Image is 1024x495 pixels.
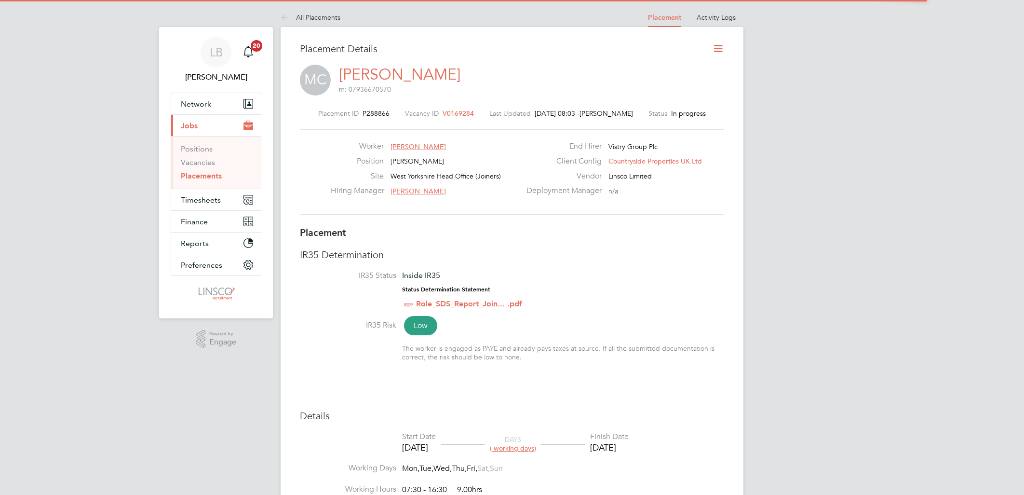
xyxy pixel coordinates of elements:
[590,442,629,453] div: [DATE]
[648,109,667,118] label: Status
[697,13,736,22] a: Activity Logs
[331,141,384,151] label: Worker
[300,248,724,261] h3: IR35 Determination
[171,71,261,83] span: Lauren Butler
[405,109,439,118] label: Vacancy ID
[171,233,261,254] button: Reports
[419,464,433,473] span: Tue,
[300,484,396,495] label: Working Hours
[521,156,602,166] label: Client Config
[171,254,261,275] button: Preferences
[608,172,652,180] span: Linsco Limited
[590,432,629,442] div: Finish Date
[181,239,209,248] span: Reports
[402,286,490,293] strong: Status Determination Statement
[239,37,258,68] a: 20
[181,158,215,167] a: Vacancies
[535,109,579,118] span: [DATE] 08:03 -
[339,85,391,94] span: m: 07936670570
[331,156,384,166] label: Position
[171,115,261,136] button: Jobs
[300,463,396,473] label: Working Days
[181,217,208,226] span: Finance
[251,40,262,52] span: 20
[671,109,706,118] span: In progress
[318,109,359,118] label: Placement ID
[490,444,536,453] span: ( working days)
[443,109,474,118] span: V0169284
[181,195,221,205] span: Timesheets
[608,157,702,165] span: Countryside Properties UK Ltd
[281,13,340,22] a: All Placements
[171,286,261,301] a: Go to home page
[402,485,482,495] div: 07:30 - 16:30
[363,109,390,118] span: P288866
[391,187,446,195] span: [PERSON_NAME]
[467,464,477,473] span: Fri,
[485,435,541,453] div: DAYS
[196,330,237,348] a: Powered byEngage
[331,171,384,181] label: Site
[608,187,618,195] span: n/a
[300,320,396,330] label: IR35 Risk
[402,271,440,280] span: Inside IR35
[210,46,223,58] span: LB
[433,464,452,473] span: Wed,
[181,261,222,270] span: Preferences
[402,344,724,361] div: The worker is engaged as PAYE and already pays taxes at source. If all the submitted documentatio...
[209,338,236,346] span: Engage
[181,121,198,130] span: Jobs
[477,464,490,473] span: Sat,
[608,142,658,151] span: Vistry Group Plc
[404,316,437,335] span: Low
[402,432,436,442] div: Start Date
[171,136,261,189] div: Jobs
[489,109,531,118] label: Last Updated
[391,172,501,180] span: West Yorkshire Head Office (Joiners)
[648,14,681,22] a: Placement
[209,330,236,338] span: Powered by
[402,442,436,453] div: [DATE]
[402,464,419,473] span: Mon,
[196,286,236,301] img: linsco-logo-retina.png
[452,464,467,473] span: Thu,
[521,186,602,196] label: Deployment Manager
[171,93,261,114] button: Network
[339,65,460,84] a: [PERSON_NAME]
[416,299,522,308] a: Role_SDS_Report_Join... .pdf
[391,157,444,165] span: [PERSON_NAME]
[171,189,261,210] button: Timesheets
[300,227,346,238] b: Placement
[171,37,261,83] a: LB[PERSON_NAME]
[579,109,633,118] span: [PERSON_NAME]
[521,141,602,151] label: End Hirer
[181,171,222,180] a: Placements
[300,271,396,281] label: IR35 Status
[181,99,211,109] span: Network
[452,485,482,495] span: 9.00hrs
[300,65,331,96] span: MC
[159,27,273,318] nav: Main navigation
[181,144,213,153] a: Positions
[521,171,602,181] label: Vendor
[331,186,384,196] label: Hiring Manager
[490,464,503,473] span: Sun
[391,142,446,151] span: [PERSON_NAME]
[300,410,724,422] h3: Details
[171,211,261,232] button: Finance
[300,42,698,55] h3: Placement Details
